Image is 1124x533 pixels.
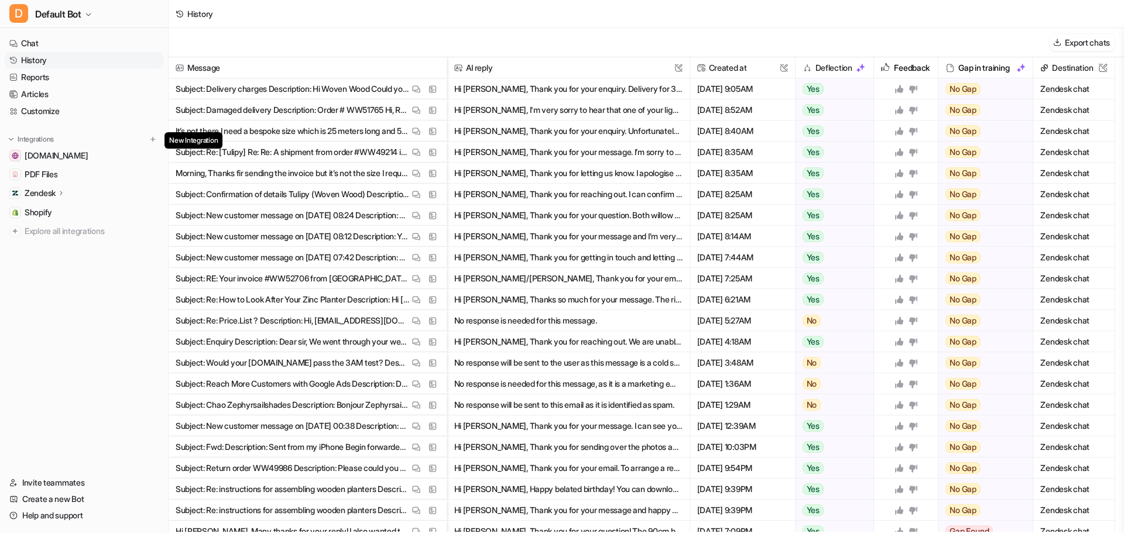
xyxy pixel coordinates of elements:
[796,163,868,184] button: Yes
[454,163,683,184] button: Hi [PERSON_NAME], Thank you for letting us know. I apologise that the invoice doesn't match the s...
[695,289,790,310] span: [DATE] 6:21AM
[945,294,981,305] span: No Gap
[796,247,868,268] button: Yes
[796,436,868,458] button: Yes
[945,420,981,432] span: No Gap
[945,231,981,242] span: No Gap
[176,247,409,268] p: Subject: New customer message on [DATE] 07:42 Description: You received a new message from your o...
[796,479,868,500] button: Yes
[938,226,1025,247] button: No Gap
[1038,415,1110,436] span: Zendesk chat
[5,103,163,119] a: Customize
[945,104,981,116] span: No Gap
[695,247,790,268] span: [DATE] 7:44AM
[1038,78,1110,99] span: Zendesk chat
[454,247,683,268] button: Hi [PERSON_NAME], Thank you for getting in touch and letting us know about the issue with your su...
[1038,289,1110,310] span: Zendesk chat
[803,462,824,474] span: Yes
[796,184,868,205] button: Yes
[938,500,1025,521] button: No Gap
[695,268,790,289] span: [DATE] 7:25AM
[945,146,981,158] span: No Gap
[938,184,1025,205] button: No Gap
[796,500,868,521] button: Yes
[796,352,868,373] button: No
[176,436,409,458] p: Subject: Fwd: Description: Sent from my iPhone Begin forwarded message: From: [PERSON_NAME] <[EMA...
[5,35,163,51] a: Chat
[803,357,821,369] span: No
[796,268,868,289] button: Yes
[938,163,1025,184] button: No Gap
[1038,57,1110,78] span: Destination
[938,205,1025,226] button: No Gap
[695,415,790,436] span: [DATE] 12:39AM
[803,104,824,116] span: Yes
[945,83,981,95] span: No Gap
[938,352,1025,373] button: No Gap
[803,273,824,284] span: Yes
[5,147,163,164] a: wovenwood.co.uk[DOMAIN_NAME]
[796,142,868,163] button: Yes
[454,121,683,142] button: Hi [PERSON_NAME], Thank you for your enquiry. Unfortunately, we are not able to produce bespoke p...
[945,273,981,284] span: No Gap
[187,8,213,20] div: History
[796,226,868,247] button: Yes
[1038,268,1110,289] span: Zendesk chat
[945,125,981,137] span: No Gap
[695,184,790,205] span: [DATE] 8:25AM
[803,483,824,495] span: Yes
[945,188,981,200] span: No Gap
[454,458,683,479] button: Hi [PERSON_NAME], Thank you for your email. To arrange a return, could you please confirm the ema...
[938,415,1025,436] button: No Gap
[938,142,1025,163] button: No Gap
[815,57,852,78] h2: Deflection
[9,4,28,23] span: D
[454,479,683,500] button: Hi [PERSON_NAME], Happy belated birthday! You can download the assembly instructions for your 1.2...
[176,458,409,479] p: Subject: Return order WW49986 Description: Please could you advise on how I return my item form t...
[176,78,409,99] p: Subject: Delivery charges Description: Hi Woven Wood Could you tell me how much delivery would be...
[454,268,683,289] button: Hi [PERSON_NAME]/[PERSON_NAME], Thank you for your email. Your order #WW52706 has been shipped wi...
[894,57,930,78] h2: Feedback
[796,121,868,142] button: Yes
[803,231,824,242] span: Yes
[1038,373,1110,394] span: Zendesk chat
[25,222,159,240] span: Explore all integrations
[938,78,1025,99] button: No Gap
[176,500,409,521] p: Subject: Re: instructions for assembling wooden planters Description: Hello I was gifted your 1.2...
[796,415,868,436] button: Yes
[1038,331,1110,352] span: Zendesk chat
[803,378,821,390] span: No
[803,125,824,137] span: Yes
[5,491,163,507] a: Create a new Bot
[176,163,409,184] p: Morning, Thanks fir sending the invoice but it’s not the size I requested&nbsp; Please review&nbs...
[454,331,683,352] button: Hi [PERSON_NAME], Thank you for reaching out. We are unable to process your enquiry as submitted....
[176,268,409,289] p: Subject: RE: Your invoice #WW52706 from [GEOGRAPHIC_DATA] Description: Good Morning When will thi...
[938,99,1025,121] button: No Gap
[5,223,163,239] a: Explore all integrations
[695,500,790,521] span: [DATE] 9:39PM
[803,209,824,221] span: Yes
[454,415,683,436] button: Hi [PERSON_NAME], Thank you for your message. I can see your order #WW52758 was sent with DX, and...
[1050,34,1115,51] button: Export chats
[12,171,19,178] img: PDF Files
[695,142,790,163] span: [DATE] 8:35AM
[803,315,821,326] span: No
[803,83,824,95] span: Yes
[25,150,88,161] span: [DOMAIN_NAME]
[176,184,409,205] p: Subject: Confirmation of details Tulipy (Woven Wood) Description: Good Morning I have been reques...
[945,441,981,453] span: No Gap
[803,294,824,305] span: Yes
[695,163,790,184] span: [DATE] 8:35AM
[176,352,409,373] p: Subject: Would your [DOMAIN_NAME] pass the 3AM test? Description: Hey [DOMAIN_NAME] User, Imagine...
[454,352,683,373] button: No response will be sent to the user as this message is a cold sales pitch and does not require a...
[165,132,222,149] span: New Integration
[7,135,15,143] img: expand menu
[454,99,683,121] button: Hi [PERSON_NAME], I'm very sorry to hear that one of your lights arrived damaged. Could you pleas...
[1038,163,1110,184] span: Zendesk chat
[938,268,1025,289] button: No Gap
[1038,226,1110,247] span: Zendesk chat
[938,458,1025,479] button: No Gap
[5,133,57,145] button: Integrations
[176,331,409,352] p: Subject: Enquiry Description: Dear sir, We went through your website [DOMAIN_NAME] and we are int...
[695,78,790,99] span: [DATE] 9:05AM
